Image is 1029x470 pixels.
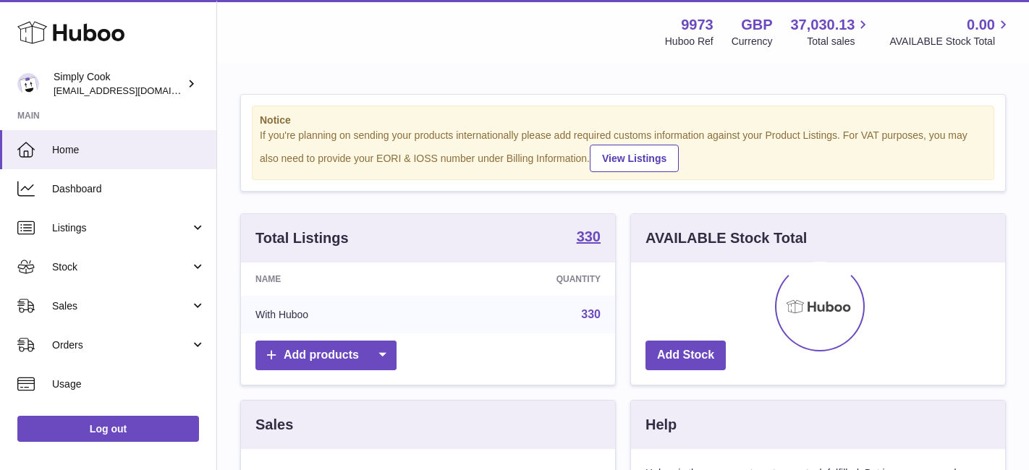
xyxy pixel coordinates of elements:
h3: Total Listings [255,228,349,248]
a: 330 [581,308,601,320]
img: internalAdmin-9973@internal.huboo.com [17,73,39,95]
span: Home [52,143,206,157]
span: AVAILABLE Stock Total [889,35,1012,48]
span: 37,030.13 [790,15,855,35]
strong: GBP [741,15,772,35]
div: Simply Cook [54,70,184,98]
td: With Huboo [241,296,439,333]
h3: Sales [255,415,293,435]
span: Orders [52,338,190,352]
th: Quantity [439,262,615,296]
span: Total sales [807,35,871,48]
span: Sales [52,299,190,313]
a: Add Stock [645,341,726,370]
th: Name [241,262,439,296]
span: [EMAIL_ADDRESS][DOMAIN_NAME] [54,85,213,96]
span: Listings [52,221,190,235]
strong: Notice [260,114,986,127]
span: Stock [52,260,190,274]
strong: 9973 [681,15,713,35]
a: View Listings [590,145,679,172]
a: 0.00 AVAILABLE Stock Total [889,15,1012,48]
h3: Help [645,415,677,435]
h3: AVAILABLE Stock Total [645,228,807,248]
span: Dashboard [52,182,206,196]
span: 0.00 [967,15,995,35]
a: 330 [577,229,601,247]
div: If you're planning on sending your products internationally please add required customs informati... [260,129,986,172]
a: Add products [255,341,397,370]
a: 37,030.13 Total sales [790,15,871,48]
span: Usage [52,377,206,391]
strong: 330 [577,229,601,244]
div: Currency [732,35,773,48]
a: Log out [17,416,199,442]
div: Huboo Ref [665,35,713,48]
